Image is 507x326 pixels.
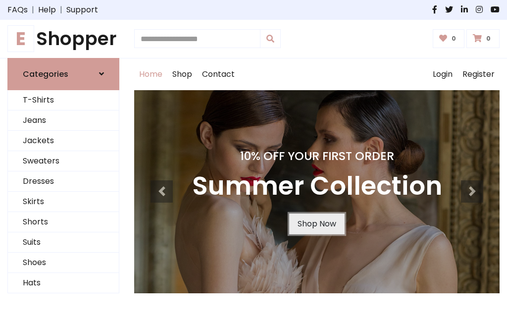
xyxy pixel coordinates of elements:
a: Jackets [8,131,119,151]
a: Login [428,58,457,90]
span: 0 [484,34,493,43]
a: Shorts [8,212,119,232]
a: Home [134,58,167,90]
a: Jeans [8,110,119,131]
span: | [28,4,38,16]
span: | [56,4,66,16]
a: Register [457,58,500,90]
span: E [7,25,34,52]
a: Shoes [8,253,119,273]
a: Categories [7,58,119,90]
a: Skirts [8,192,119,212]
a: 0 [433,29,465,48]
a: Shop Now [289,214,345,234]
h1: Shopper [7,28,119,50]
h3: Summer Collection [192,171,442,202]
a: Suits [8,232,119,253]
a: EShopper [7,28,119,50]
h4: 10% Off Your First Order [192,149,442,163]
a: T-Shirts [8,90,119,110]
h6: Categories [23,69,68,79]
a: Contact [197,58,240,90]
a: Dresses [8,171,119,192]
a: Support [66,4,98,16]
span: 0 [449,34,458,43]
a: Help [38,4,56,16]
a: 0 [466,29,500,48]
a: Sweaters [8,151,119,171]
a: Hats [8,273,119,293]
a: Shop [167,58,197,90]
a: FAQs [7,4,28,16]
